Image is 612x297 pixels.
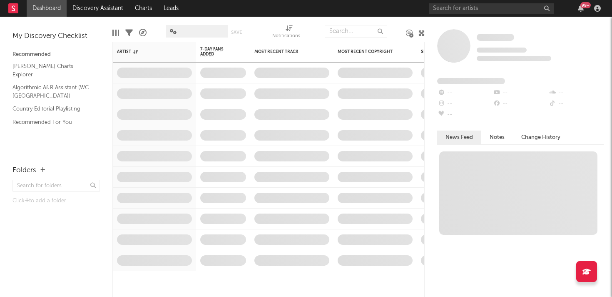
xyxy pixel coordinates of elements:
[254,49,317,54] div: Most Recent Track
[578,5,584,12] button: 99+
[338,49,400,54] div: Most Recent Copyright
[12,62,92,79] a: [PERSON_NAME] Charts Explorer
[200,47,234,57] span: 7-Day Fans Added
[513,131,569,144] button: Change History
[437,88,493,98] div: --
[12,83,92,100] a: Algorithmic A&R Assistant (WC [GEOGRAPHIC_DATA])
[12,118,92,127] a: Recommended For You
[272,31,306,41] div: Notifications (Artist)
[12,166,36,176] div: Folders
[12,31,100,41] div: My Discovery Checklist
[477,56,551,61] span: 0 fans last week
[437,109,493,120] div: --
[477,48,527,53] span: Tracking Since: [DATE]
[272,21,306,45] div: Notifications (Artist)
[12,50,100,60] div: Recommended
[548,98,604,109] div: --
[477,34,514,41] span: Some Artist
[548,88,604,98] div: --
[493,98,548,109] div: --
[493,88,548,98] div: --
[12,180,100,192] input: Search for folders...
[437,78,505,84] span: Fans Added by Platform
[481,131,513,144] button: Notes
[421,49,483,54] div: Spotify Monthly Listeners
[429,3,554,14] input: Search for artists
[125,21,133,45] div: Filters
[580,2,591,8] div: 99 +
[325,25,387,38] input: Search...
[477,33,514,42] a: Some Artist
[231,30,242,35] button: Save
[139,21,147,45] div: A&R Pipeline
[112,21,119,45] div: Edit Columns
[117,49,179,54] div: Artist
[437,131,481,144] button: News Feed
[437,98,493,109] div: --
[12,104,92,113] a: Country Editorial Playlisting
[12,196,100,206] div: Click to add a folder.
